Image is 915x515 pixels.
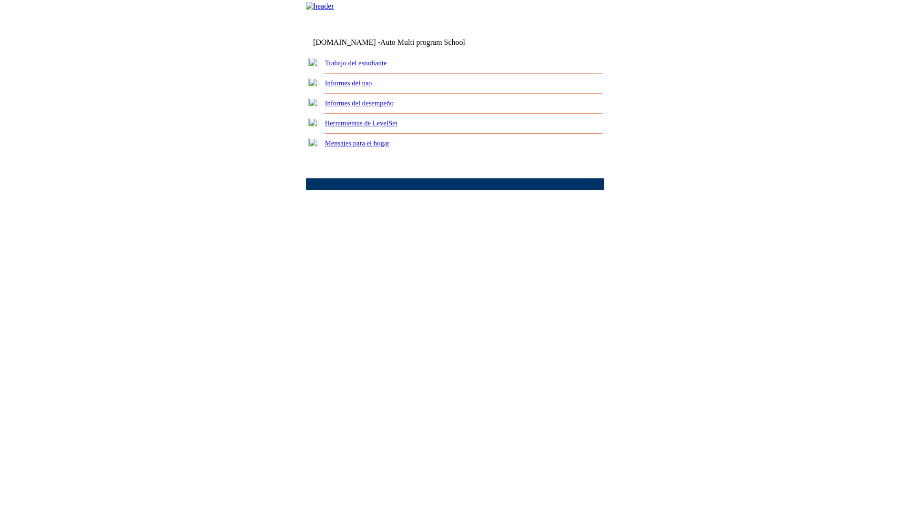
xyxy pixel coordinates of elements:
img: plus.gif [308,138,318,146]
td: [DOMAIN_NAME] - [313,38,488,47]
img: plus.gif [308,58,318,66]
img: plus.gif [308,78,318,86]
a: Informes del desempeño [325,99,394,107]
img: header [306,2,334,10]
a: Trabajo del estudiante [325,59,387,67]
a: Mensajes para el hogar [325,139,390,147]
img: plus.gif [308,98,318,106]
nobr: Auto Multi program School [380,38,465,46]
img: plus.gif [308,118,318,126]
a: Informes del uso [325,79,372,87]
a: Herramientas de LevelSet [325,119,397,127]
